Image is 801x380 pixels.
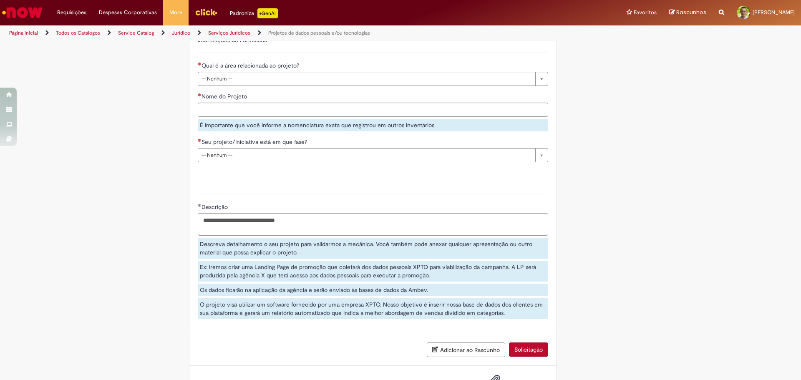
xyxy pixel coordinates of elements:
span: Nome do Projeto [202,93,249,100]
a: Rascunhos [669,9,706,17]
span: Favoritos [634,8,657,17]
a: Serviços Juridicos [208,30,250,36]
span: Necessários [198,93,202,96]
input: Nome do Projeto [198,103,548,117]
span: -- Nenhum -- [202,148,531,162]
ul: Trilhas de página [6,25,528,41]
div: Os dados ficarão na aplicação da agência e serão enviado às bases de dados da Ambev. [198,284,548,296]
div: Descreva detalhamento o seu projeto para validarmos a mecânica. Você também pode anexar qualquer ... [198,238,548,259]
span: More [169,8,182,17]
a: Jurídico [172,30,190,36]
p: +GenAi [257,8,278,18]
span: Seu projeto/Iniciativa está em que fase? [202,138,309,146]
button: Adicionar ao Rascunho [427,342,505,357]
span: Obrigatório Preenchido [198,204,202,207]
div: É importante que você informe a nomenclatura exata que registrou em outros inventários [198,119,548,131]
span: Qual é a área relacionada ao projeto? [202,62,301,69]
span: -- Nenhum -- [202,72,531,86]
textarea: Descrição [198,213,548,236]
div: Ex: Iremos criar uma Landing Page de promoção que coletará dos dados pessoais XPTO para viabiliza... [198,261,548,282]
span: Descrição [202,203,229,211]
a: Projetos de dados pessoais e/ou tecnologias [268,30,370,36]
span: Necessários [198,138,202,142]
img: ServiceNow [1,4,44,21]
div: O projeto visa utilizar um software fornecido por uma empresa XPTO. Nosso objetivo é inserir noss... [198,298,548,319]
span: Despesas Corporativas [99,8,157,17]
label: Informações de Formulário [198,36,267,44]
img: click_logo_yellow_360x200.png [195,6,217,18]
button: Solicitação [509,342,548,357]
a: Service Catalog [118,30,154,36]
span: [PERSON_NAME] [753,9,795,16]
span: Requisições [57,8,86,17]
a: Todos os Catálogos [56,30,100,36]
span: Rascunhos [676,8,706,16]
span: Necessários [198,62,202,65]
div: Padroniza [230,8,278,18]
a: Página inicial [9,30,38,36]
